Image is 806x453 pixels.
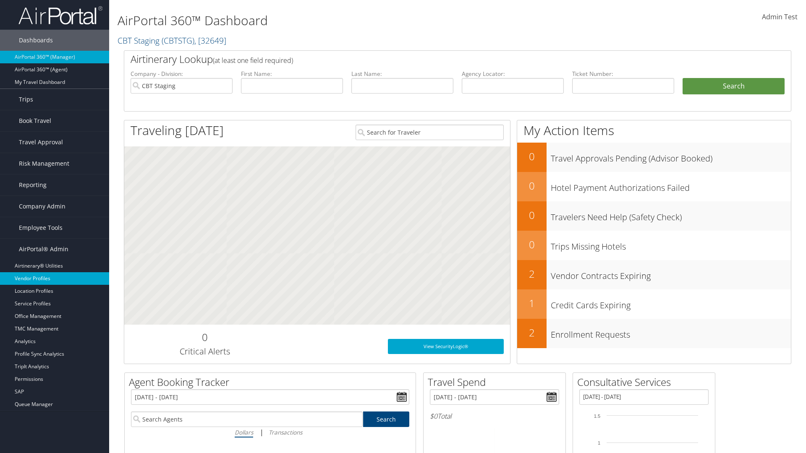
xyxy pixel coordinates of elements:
[118,35,226,46] a: CBT Staging
[19,153,69,174] span: Risk Management
[517,172,791,201] a: 0Hotel Payment Authorizations Failed
[517,325,547,340] h2: 2
[118,12,571,29] h1: AirPortal 360™ Dashboard
[351,70,453,78] label: Last Name:
[517,122,791,139] h1: My Action Items
[162,35,194,46] span: ( CBTSTG )
[762,12,798,21] span: Admin Test
[18,5,102,25] img: airportal-logo.png
[551,237,791,253] h3: Trips Missing Hotels
[551,178,791,194] h3: Hotel Payment Authorizations Failed
[388,339,504,354] a: View SecurityLogic®
[131,52,729,66] h2: Airtinerary Lookup
[517,296,547,310] h2: 1
[577,375,715,389] h2: Consultative Services
[19,196,65,217] span: Company Admin
[594,414,600,419] tspan: 1.5
[19,110,51,131] span: Book Travel
[598,440,600,445] tspan: 1
[517,201,791,231] a: 0Travelers Need Help (Safety Check)
[19,132,63,153] span: Travel Approval
[19,174,47,195] span: Reporting
[517,208,547,222] h2: 0
[131,70,233,78] label: Company - Division:
[269,428,302,436] i: Transactions
[430,411,559,421] h6: Total
[19,239,68,260] span: AirPortal® Admin
[517,289,791,319] a: 1Credit Cards Expiring
[551,207,791,223] h3: Travelers Need Help (Safety Check)
[551,266,791,282] h3: Vendor Contracts Expiring
[241,70,343,78] label: First Name:
[235,428,253,436] i: Dollars
[131,411,363,427] input: Search Agents
[683,78,785,95] button: Search
[356,125,504,140] input: Search for Traveler
[517,149,547,164] h2: 0
[131,346,279,357] h3: Critical Alerts
[430,411,437,421] span: $0
[517,143,791,172] a: 0Travel Approvals Pending (Advisor Booked)
[517,237,547,252] h2: 0
[19,217,63,238] span: Employee Tools
[363,411,410,427] a: Search
[517,179,547,193] h2: 0
[19,30,53,51] span: Dashboards
[131,427,409,437] div: |
[551,325,791,341] h3: Enrollment Requests
[462,70,564,78] label: Agency Locator:
[517,260,791,289] a: 2Vendor Contracts Expiring
[572,70,674,78] label: Ticket Number:
[19,89,33,110] span: Trips
[551,295,791,311] h3: Credit Cards Expiring
[517,231,791,260] a: 0Trips Missing Hotels
[517,319,791,348] a: 2Enrollment Requests
[517,267,547,281] h2: 2
[213,56,293,65] span: (at least one field required)
[131,122,224,139] h1: Traveling [DATE]
[762,4,798,30] a: Admin Test
[551,148,791,164] h3: Travel Approvals Pending (Advisor Booked)
[194,35,226,46] span: , [ 32649 ]
[129,375,416,389] h2: Agent Booking Tracker
[131,330,279,344] h2: 0
[428,375,565,389] h2: Travel Spend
